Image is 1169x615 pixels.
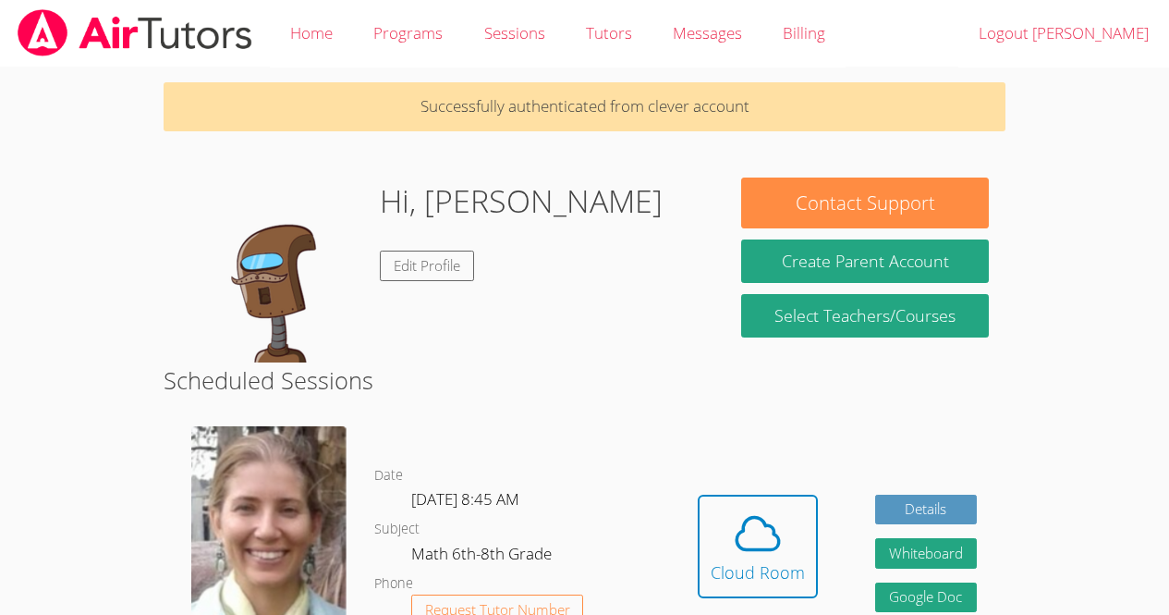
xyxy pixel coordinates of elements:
[180,178,365,363] img: default.png
[16,9,254,56] img: airtutors_banner-c4298cdbf04f3fff15de1276eac7730deb9818008684d7c2e4769d2f7ddbe033.png
[875,583,977,613] a: Google Doc
[164,363,1005,398] h2: Scheduled Sessions
[875,538,977,569] button: Whiteboard
[741,240,988,283] button: Create Parent Account
[164,82,1005,131] p: Successfully authenticated from clever account
[374,518,420,541] dt: Subject
[411,541,555,572] dd: Math 6th-8th Grade
[411,488,519,510] span: [DATE] 8:45 AM
[380,251,474,281] a: Edit Profile
[741,294,988,338] a: Select Teachers/Courses
[374,572,413,596] dt: Phone
[711,560,805,585] div: Cloud Room
[875,495,977,525] a: Details
[380,178,663,225] h1: Hi, [PERSON_NAME]
[673,22,742,43] span: Messages
[741,178,988,228] button: Contact Support
[698,495,818,598] button: Cloud Room
[374,464,403,487] dt: Date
